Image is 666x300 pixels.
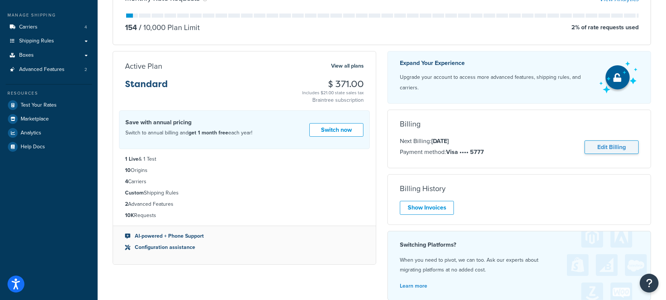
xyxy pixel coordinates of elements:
p: 154 [125,22,137,33]
a: Shipping Rules [6,34,92,48]
strong: [DATE] [431,137,449,145]
h3: Active Plan [125,62,162,70]
li: Shipping Rules [125,189,364,197]
strong: 10K [125,211,134,219]
div: Includes $21.00 state sales tax [302,89,364,96]
span: Analytics [21,130,41,136]
span: Carriers [19,24,38,30]
a: Edit Billing [585,140,639,154]
strong: 2 [125,200,128,208]
p: Upgrade your account to access more advanced features, shipping rules, and carriers. [400,72,592,93]
p: 10,000 Plan Limit [137,22,200,33]
li: Carriers [6,20,92,34]
a: Analytics [6,126,92,140]
span: Boxes [19,52,34,59]
div: Resources [6,90,92,96]
h3: Standard [125,79,168,95]
li: AI-powered + Phone Support [125,232,364,240]
span: Help Docs [21,144,45,150]
h3: Billing [400,120,420,128]
a: Boxes [6,48,92,62]
span: Marketplace [21,116,49,122]
span: / [139,22,142,33]
h4: Save with annual pricing [125,118,252,127]
li: Advanced Features [125,200,364,208]
strong: 4 [125,178,128,185]
p: Next Billing: [400,136,484,146]
div: Manage Shipping [6,12,92,18]
strong: Visa •••• 5777 [446,148,484,156]
li: Carriers [125,178,364,186]
h3: $ 371.00 [302,79,364,89]
li: Configuration assistance [125,243,364,252]
p: Expand Your Experience [400,58,592,68]
span: Shipping Rules [19,38,54,44]
strong: Custom [125,189,144,197]
p: Braintree subscription [302,96,364,104]
a: View all plans [331,61,364,71]
p: Switch to annual billing and each year! [125,128,252,138]
a: Carriers 4 [6,20,92,34]
a: Expand Your Experience Upgrade your account to access more advanced features, shipping rules, and... [387,51,651,104]
a: Advanced Features 2 [6,63,92,77]
a: Help Docs [6,140,92,154]
li: Origins [125,166,364,175]
strong: get 1 month free [188,129,228,137]
h4: Switching Platforms? [400,240,639,249]
p: When you need to pivot, we can too. Ask our experts about migrating platforms at no added cost. [400,255,639,275]
button: Open Resource Center [640,274,658,292]
a: Learn more [400,282,427,290]
span: Test Your Rates [21,102,57,109]
li: Advanced Features [6,63,92,77]
p: Payment method: [400,147,484,157]
li: & 1 Test [125,155,364,163]
strong: 1 Live [125,155,139,163]
span: Advanced Features [19,66,65,73]
span: 4 [84,24,87,30]
a: Test Your Rates [6,98,92,112]
a: Switch now [309,123,363,137]
a: Marketplace [6,112,92,126]
strong: 10 [125,166,131,174]
a: Show Invoices [400,201,454,215]
p: 2 % of rate requests used [571,22,639,33]
li: Requests [125,211,364,220]
h3: Billing History [400,184,446,193]
span: 2 [84,66,87,73]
